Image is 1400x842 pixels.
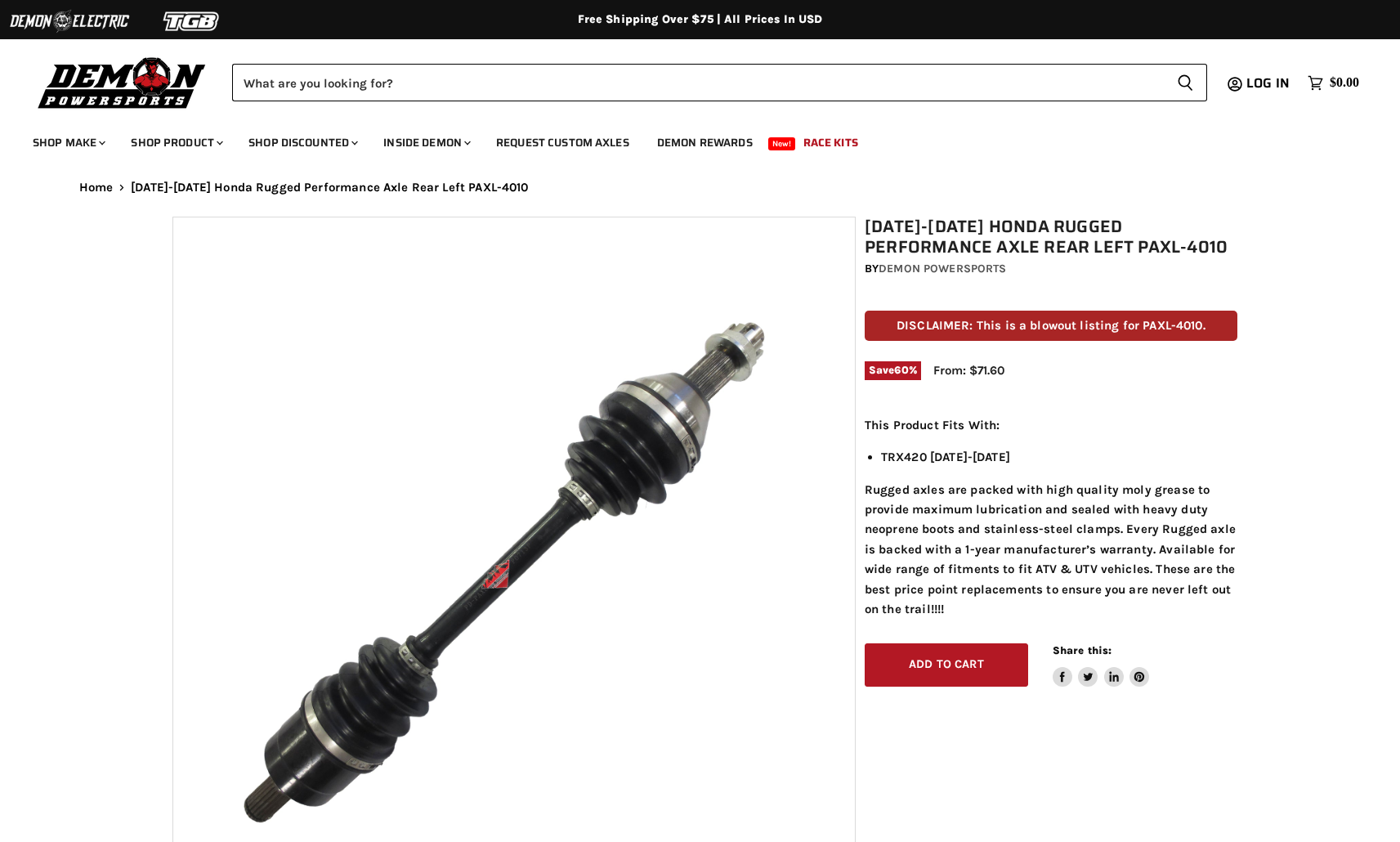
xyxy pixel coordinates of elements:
button: Add to cart [865,643,1028,687]
span: Share this: [1053,644,1112,656]
a: Shop Product [119,126,233,159]
a: Inside Demon [371,126,481,159]
a: Request Custom Axles [484,126,642,159]
aside: Share this: [1053,643,1150,687]
a: Home [79,181,114,195]
div: Free Shipping Over $75 | All Prices In USD [47,12,1354,27]
p: DISCLAIMER: This is a blowout listing for PAXL-4010. [865,311,1237,341]
a: Demon Rewards [645,126,765,159]
img: Demon Electric Logo 2 [8,6,131,37]
a: Shop Discounted [236,126,368,159]
p: This Product Fits With: [865,415,1237,435]
span: From: $71.60 [933,363,1004,378]
a: $0.00 [1299,71,1367,95]
li: TRX420 [DATE]-[DATE] [881,447,1237,467]
span: Save % [865,361,921,379]
h1: [DATE]-[DATE] Honda Rugged Performance Axle Rear Left PAXL-4010 [865,217,1237,258]
a: Log in [1239,76,1299,91]
div: by [865,260,1237,278]
ul: Main menu [20,119,1355,159]
a: Race Kits [791,126,870,159]
span: [DATE]-[DATE] Honda Rugged Performance Axle Rear Left PAXL-4010 [131,181,528,195]
button: Search [1164,64,1207,101]
div: Rugged axles are packed with high quality moly grease to provide maximum lubrication and sealed w... [865,415,1237,619]
a: Demon Powersports [879,262,1006,275]
span: 60 [894,364,908,376]
a: Shop Make [20,126,115,159]
img: TGB Logo 2 [131,6,253,37]
form: Product [232,64,1207,101]
nav: Breadcrumbs [47,181,1354,195]
img: Demon Powersports [33,53,212,111]
span: Log in [1246,73,1290,93]
span: $0.00 [1330,75,1359,91]
input: Search [232,64,1164,101]
span: Add to cart [909,657,984,671]
span: New! [768,137,796,150]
